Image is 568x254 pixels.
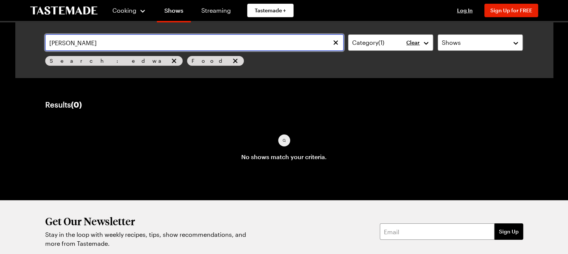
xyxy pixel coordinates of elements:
[494,223,523,240] button: Sign Up
[45,100,82,109] div: Results
[157,1,191,22] a: Shows
[442,38,461,47] span: Shows
[490,7,532,13] span: Sign Up for FREE
[269,134,299,146] img: Missing content placeholder
[192,57,230,65] span: Food
[450,7,480,14] button: Log In
[45,230,251,248] p: Stay in the loop with weekly recipes, tips, show recommendations, and more from Tastemade.
[348,34,433,51] button: Category(1)
[50,57,168,65] span: Search: edwa
[241,152,327,161] p: No shows match your criteria.
[45,34,344,51] input: Search
[352,38,418,47] div: Category ( 1 )
[247,4,294,17] a: Tastemade +
[457,7,473,13] span: Log In
[438,34,523,51] button: Shows
[231,57,239,65] button: remove Food
[255,7,286,14] span: Tastemade +
[380,223,494,240] input: Email
[112,7,136,14] span: Cooking
[30,6,97,15] a: To Tastemade Home Page
[170,57,178,65] button: remove Search: edwa
[484,4,538,17] button: Sign Up for FREE
[71,100,82,109] span: ( 0 )
[45,215,251,227] h2: Get Our Newsletter
[406,39,420,46] p: Clear
[499,228,519,235] span: Sign Up
[112,1,146,19] button: Cooking
[332,38,340,47] button: Clear search
[406,39,420,46] button: Clear Category filter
